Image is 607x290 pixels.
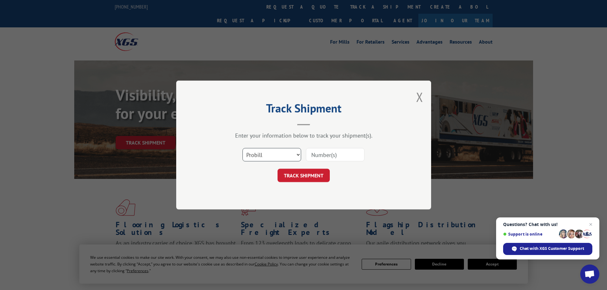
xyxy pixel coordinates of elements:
[306,148,365,161] input: Number(s)
[416,88,423,105] button: Close modal
[503,243,592,255] div: Chat with XGS Customer Support
[587,221,595,228] span: Close chat
[503,222,592,227] span: Questions? Chat with us!
[208,132,399,139] div: Enter your information below to track your shipment(s).
[503,232,557,237] span: Support is online
[208,104,399,116] h2: Track Shipment
[520,246,584,251] span: Chat with XGS Customer Support
[278,169,330,182] button: TRACK SHIPMENT
[580,265,599,284] div: Open chat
